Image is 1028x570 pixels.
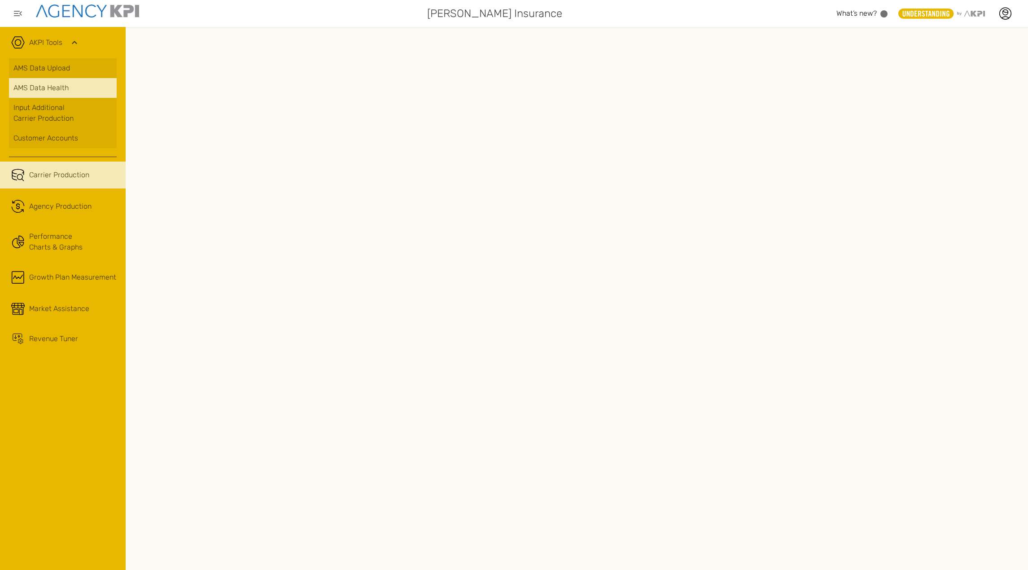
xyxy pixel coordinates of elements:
div: Customer Accounts [13,133,112,144]
span: [PERSON_NAME] Insurance [427,5,562,22]
span: AMS Data Health [13,83,69,93]
span: Market Assistance [29,303,89,314]
img: agencykpi-logo-550x69-2d9e3fa8.png [36,4,139,18]
a: AKPI Tools [29,37,62,48]
span: Carrier Production [29,170,89,180]
span: Revenue Tuner [29,333,78,344]
a: AMS Data Health [9,78,117,98]
span: Agency Production [29,201,92,212]
span: What’s new? [836,9,877,18]
a: Input AdditionalCarrier Production [9,98,117,128]
a: Customer Accounts [9,128,117,148]
a: AMS Data Upload [9,58,117,78]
